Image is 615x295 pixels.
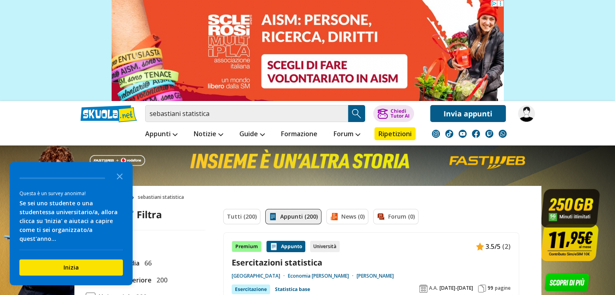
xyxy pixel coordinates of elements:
[279,127,319,142] a: Formazione
[373,105,414,122] button: ChiediTutor AI
[485,130,493,138] img: twitch
[19,199,123,243] div: Se sei uno studente o una studentessa universitario/a, allora clicca su 'Inizia' e aiutaci a capi...
[232,241,262,252] div: Premium
[288,273,357,279] a: Economia [PERSON_NAME]
[232,273,288,279] a: [GEOGRAPHIC_DATA]
[112,168,128,184] button: Close the survey
[499,130,507,138] img: WhatsApp
[143,127,180,142] a: Appunti
[145,105,348,122] input: Cerca appunti, riassunti o versioni
[153,275,167,285] span: 200
[419,284,427,293] img: Anno accademico
[518,105,535,122] img: chiara19dg
[232,284,270,294] div: Esercitazione
[390,109,409,118] div: Chiedi Tutor AI
[192,127,225,142] a: Notizie
[357,273,394,279] a: [PERSON_NAME]
[472,130,480,138] img: facebook
[430,105,506,122] a: Invia appunti
[19,259,123,276] button: Inizia
[275,284,310,294] a: Statistica base
[269,213,277,221] img: Appunti filtro contenuto attivo
[445,130,453,138] img: tiktok
[265,209,321,224] a: Appunti (200)
[495,285,511,291] span: pagine
[232,257,511,268] a: Esercitazioni statistica
[237,127,267,142] a: Guide
[310,241,340,252] div: Università
[270,242,278,251] img: Appunti contenuto
[429,285,438,291] span: A.A.
[374,127,416,140] a: Ripetizioni
[125,209,162,220] div: Filtra
[266,241,305,252] div: Appunto
[502,241,511,252] span: (2)
[19,190,123,197] div: Questa è un survey anonima!
[486,241,501,252] span: 3.5/5
[488,285,493,291] span: 99
[141,258,152,268] span: 66
[351,107,363,120] img: Cerca appunti, riassunti o versioni
[478,284,486,293] img: Pagine
[459,130,467,138] img: youtube
[348,105,365,122] button: Search Button
[332,127,362,142] a: Forum
[223,209,260,224] a: Tutti (200)
[440,285,473,291] span: [DATE]-[DATE]
[476,242,484,251] img: Appunti contenuto
[432,130,440,138] img: instagram
[138,191,187,204] span: sebastiani statistica
[10,162,133,285] div: Survey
